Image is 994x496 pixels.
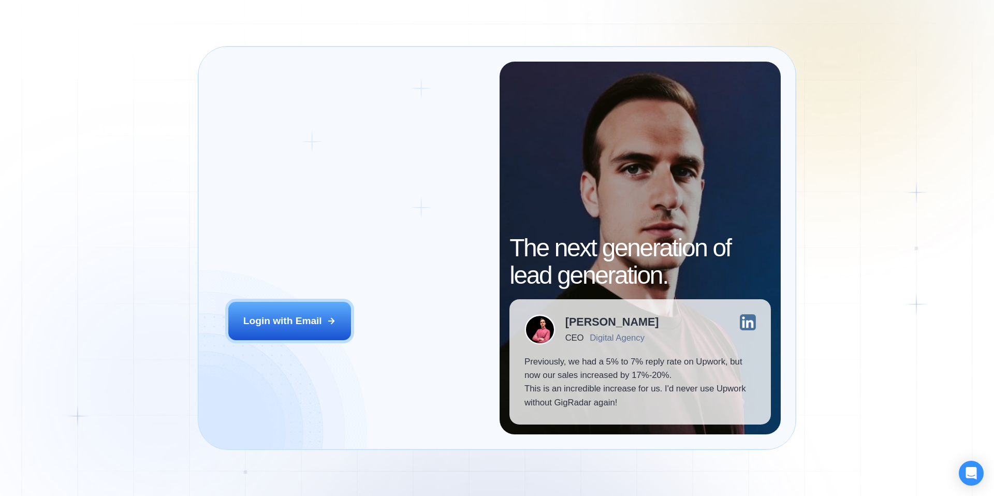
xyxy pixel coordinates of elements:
[959,461,984,486] div: Open Intercom Messenger
[243,314,322,328] div: Login with Email
[228,302,352,340] button: Login with Email
[565,333,583,343] div: CEO
[565,316,659,328] div: [PERSON_NAME]
[524,355,756,410] p: Previously, we had a 5% to 7% reply rate on Upwork, but now our sales increased by 17%-20%. This ...
[590,333,645,343] div: Digital Agency
[509,235,771,289] h2: The next generation of lead generation.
